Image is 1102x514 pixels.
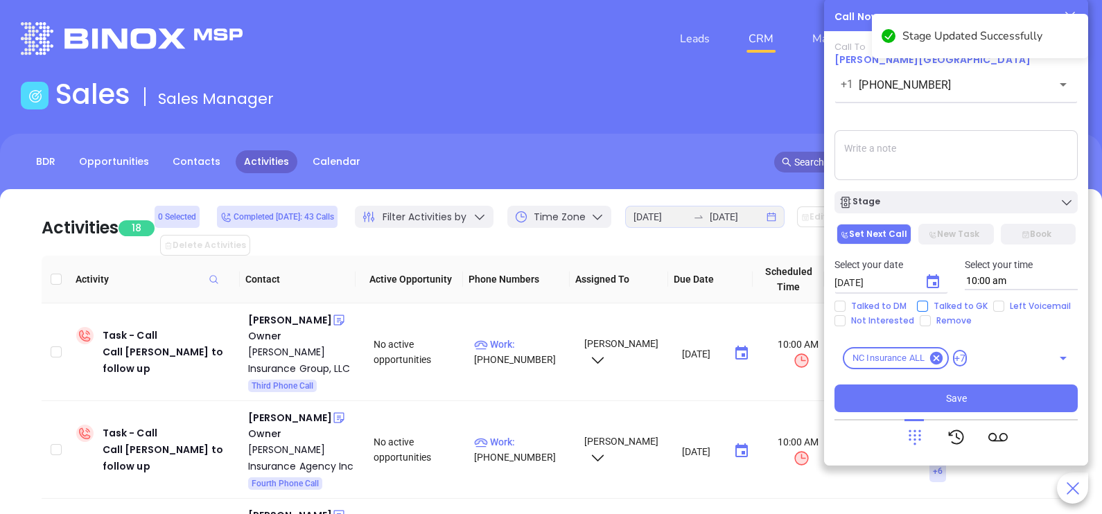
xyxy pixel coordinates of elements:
div: Stage [839,195,880,209]
input: Enter phone number or name [859,77,1033,93]
button: Book [1001,224,1076,245]
input: Start date [633,209,688,224]
span: Fourth Phone Call [252,476,319,491]
div: Call [PERSON_NAME] to follow up [103,344,237,377]
button: Delete Activities [160,235,250,256]
div: No active opportunities [374,337,463,367]
button: Choose date, selected date is Sep 25, 2025 [728,437,755,465]
span: Save [946,391,967,406]
span: NC Insurance ALL [844,351,933,365]
p: +1 [841,76,853,93]
span: [PERSON_NAME] [582,436,658,462]
span: + 6 [933,463,943,479]
th: Phone Numbers [463,256,570,303]
span: search [782,157,791,167]
span: 0 Selected [158,209,196,224]
a: [PERSON_NAME] Insurance Agency Inc [248,441,355,475]
span: Talked to GK [928,301,993,312]
th: Scheduled Time [753,256,824,303]
a: Marketing [807,25,868,53]
h1: Sales [55,78,130,111]
a: [PERSON_NAME][GEOGRAPHIC_DATA] [834,53,1031,67]
a: Contacts [164,150,229,173]
span: Completed [DATE]: 43 Calls [220,209,334,224]
button: New Task [918,224,993,245]
input: MM/DD/YYYY [834,276,913,290]
div: Owner [248,426,355,441]
span: [PERSON_NAME] [582,338,658,364]
span: swap-right [693,211,704,222]
a: [PERSON_NAME] Insurance Group, LLC [248,344,355,377]
button: Set Next Call [837,224,911,245]
span: Third Phone Call [252,378,313,393]
span: 10:00 AM [768,434,829,467]
a: Opportunities [71,150,157,173]
input: MM/DD/YYYY [682,346,722,360]
p: Select your time [965,257,1078,272]
button: Choose date, selected date is Sep 25, 2025 [728,339,755,367]
p: [PHONE_NUMBER] [474,434,572,465]
div: Call [PERSON_NAME] to follow up [103,441,237,475]
input: End date [710,209,764,224]
div: Call Now [834,10,880,24]
button: Open [1053,75,1073,94]
span: Remove [931,315,977,326]
span: Talked to DM [846,301,912,312]
span: Left Voicemail [1004,301,1076,312]
th: Active Opportunity [356,256,462,303]
img: logo [21,22,243,55]
p: [PHONE_NUMBER] [474,337,572,367]
span: to [693,211,704,222]
th: Contact [240,256,356,303]
input: MM/DD/YYYY [682,444,722,458]
a: Leads [674,25,715,53]
a: Activities [236,150,297,173]
span: +7 [953,350,967,366]
span: Not Interested [846,315,920,326]
button: Choose date, selected date is Sep 27, 2025 [919,268,947,296]
span: Filter Activities by [383,210,466,224]
a: Calendar [304,150,369,173]
span: 10:00 AM [768,337,829,369]
div: Stage Updated Successfully [902,28,1078,44]
button: Save [834,384,1078,412]
span: Sales Manager [158,88,274,109]
span: Activity [76,272,234,287]
div: [PERSON_NAME] [248,409,332,426]
button: Edit Due Date [797,206,875,227]
button: Open [1053,348,1073,368]
button: Stage [834,191,1078,213]
div: No active opportunities [374,434,463,465]
a: CRM [743,25,779,53]
div: NC Insurance ALL [843,347,949,369]
th: Due Date [668,256,753,303]
span: 18 [119,220,155,236]
div: [PERSON_NAME] [248,312,332,328]
div: Task - Call [103,425,237,475]
div: Activities [42,215,119,240]
span: Call To [834,40,866,53]
span: Time Zone [534,210,586,224]
span: Work : [474,339,515,350]
span: Work : [474,436,515,447]
input: Search… [794,154,1042,170]
div: Owner [248,328,355,344]
div: Task - Call [103,327,237,377]
th: Assigned To [570,256,668,303]
a: BDR [28,150,64,173]
p: Select your date [834,257,948,272]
